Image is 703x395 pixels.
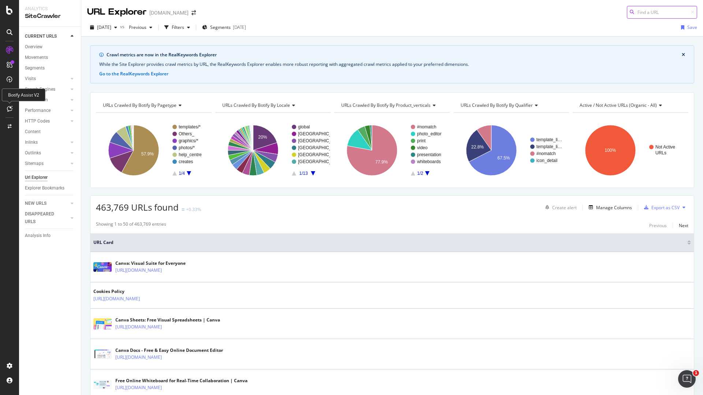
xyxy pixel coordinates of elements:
[93,288,172,295] div: Cookies Policy
[87,22,120,33] button: [DATE]
[298,138,344,143] text: [GEOGRAPHIC_DATA]
[655,144,675,150] text: Not Active
[25,160,44,168] div: Sitemaps
[417,152,441,157] text: presentation
[97,24,111,30] span: 2025 Sep. 7th
[25,160,68,168] a: Sitemaps
[186,206,201,212] div: +0.33%
[161,22,193,33] button: Filters
[417,124,436,129] text: #nomatch
[471,144,484,150] text: 22.8%
[115,317,220,323] div: Canva Sheets: Free Visual Spreadsheets | Canva
[141,151,154,157] text: 57.9%
[115,377,248,384] div: Free Online Whiteboard for Real-Time Collaboration | Canva
[2,89,45,101] div: Botify Assist V2
[459,99,563,111] h4: URLs Crawled By Botify By qualifier
[120,23,126,30] span: vs
[417,159,441,164] text: whiteboards
[417,138,426,143] text: print
[87,6,146,18] div: URL Explorer
[25,184,76,192] a: Explorer Bookmarks
[627,6,697,19] input: Find a URL
[580,102,657,108] span: Active / Not Active URLs (organic - all)
[641,202,680,213] button: Export as CSV
[299,171,308,176] text: 1/13
[25,139,38,146] div: Inlinks
[536,137,562,142] text: template_li…
[649,221,667,230] button: Previous
[25,200,47,207] div: NEW URLS
[573,118,687,182] svg: A chart.
[454,118,568,182] svg: A chart.
[115,267,162,274] a: [URL][DOMAIN_NAME]
[93,262,112,272] img: main image
[25,117,68,125] a: HTTP Codes
[126,22,155,33] button: Previous
[25,128,41,136] div: Content
[536,151,556,156] text: #nomatch
[149,9,189,16] div: [DOMAIN_NAME]
[25,117,50,125] div: HTTP Codes
[417,171,423,176] text: 1/2
[25,33,68,40] a: CURRENT URLS
[542,202,577,213] button: Create alert
[25,33,57,40] div: CURRENT URLS
[25,174,48,181] div: Url Explorer
[25,210,68,226] a: DISAPPEARED URLS
[93,318,112,330] img: main image
[25,107,68,114] a: Performance
[179,152,202,157] text: help_centre
[25,12,75,20] div: SiteCrawler
[334,118,449,182] svg: A chart.
[96,221,166,230] div: Showing 1 to 50 of 463,769 entries
[25,64,45,72] div: Segments
[25,200,68,207] a: NEW URLS
[101,99,205,111] h4: URLs Crawled By Botify By pagetype
[25,86,55,93] div: Search Engines
[172,24,184,30] div: Filters
[210,24,231,30] span: Segments
[199,22,249,33] button: Segments[DATE]
[96,118,211,182] svg: A chart.
[107,52,682,58] div: Crawl metrics are now in the RealKeywords Explorer
[680,50,687,60] button: close banner
[258,135,267,140] text: 20%
[679,222,688,229] div: Next
[25,128,76,136] a: Content
[126,24,146,30] span: Previous
[375,159,388,165] text: 77.9%
[182,208,185,211] img: Equal
[25,232,76,240] a: Analysis Info
[298,159,344,164] text: [GEOGRAPHIC_DATA]
[90,45,694,83] div: info banner
[340,99,443,111] h4: URLs Crawled By Botify By product_verticals
[417,145,428,150] text: video
[25,75,68,83] a: Visits
[25,6,75,12] div: Analytics
[221,99,324,111] h4: URLs Crawled By Botify By locale
[179,124,201,129] text: templates/*
[25,149,68,157] a: Outlinks
[298,145,344,150] text: [GEOGRAPHIC_DATA]
[298,124,310,129] text: global
[93,349,112,359] img: main image
[115,323,162,331] a: [URL][DOMAIN_NAME]
[655,150,666,155] text: URLs
[179,159,193,164] text: creates
[552,204,577,211] div: Create alert
[596,204,632,211] div: Manage Columns
[25,232,51,240] div: Analysis Info
[25,96,68,104] a: Distribution
[417,131,442,136] text: photo_editor
[461,102,533,108] span: URLs Crawled By Botify By qualifier
[578,99,682,111] h4: Active / Not Active URLs
[115,347,223,354] div: Canva Docs - Free & Easy Online Document Editor
[678,22,697,33] button: Save
[93,295,140,302] a: [URL][DOMAIN_NAME]
[96,201,179,213] span: 463,769 URLs found
[115,354,162,361] a: [URL][DOMAIN_NAME]
[99,61,685,68] div: While the Site Explorer provides crawl metrics by URL, the RealKeywords Explorer enables more rob...
[222,102,290,108] span: URLs Crawled By Botify By locale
